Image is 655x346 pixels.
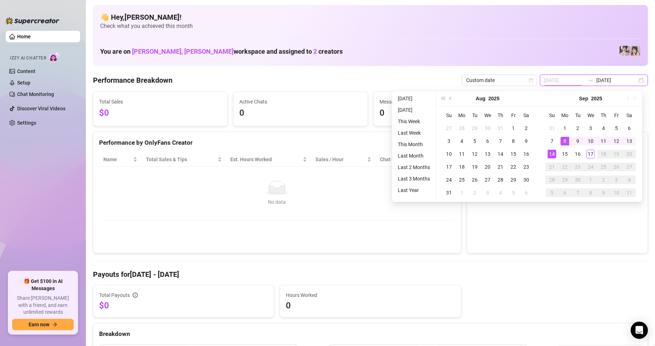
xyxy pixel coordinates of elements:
[586,176,595,184] div: 1
[544,76,585,84] input: Start date
[584,109,597,122] th: We
[106,198,448,206] div: No data
[546,186,558,199] td: 2025-10-05
[571,122,584,135] td: 2025-09-02
[586,124,595,133] div: 3
[395,163,433,172] li: Last 2 Months
[623,135,636,148] td: 2025-09-13
[599,124,608,133] div: 4
[99,153,142,167] th: Name
[483,137,492,145] div: 6
[571,160,584,173] td: 2025-09-23
[520,109,533,122] th: Sa
[520,160,533,173] td: 2025-08-23
[507,122,520,135] td: 2025-08-01
[610,160,623,173] td: 2025-09-26
[546,109,558,122] th: Su
[558,186,571,199] td: 2025-10-06
[561,176,569,184] div: 29
[49,52,60,62] img: AI Chatter
[470,176,479,184] div: 26
[458,150,466,158] div: 11
[610,148,623,160] td: 2025-09-19
[571,186,584,199] td: 2025-10-07
[625,163,634,171] div: 27
[458,176,466,184] div: 25
[522,137,531,145] div: 9
[17,106,65,111] a: Discover Viral Videos
[395,106,433,114] li: [DATE]
[132,48,234,55] span: [PERSON_NAME], [PERSON_NAME]
[597,135,610,148] td: 2025-09-11
[12,319,74,330] button: Earn nowarrow-right
[10,55,46,62] span: Izzy AI Chatter
[546,122,558,135] td: 2025-08-31
[455,160,468,173] td: 2025-08-18
[509,150,518,158] div: 15
[548,124,556,133] div: 31
[597,109,610,122] th: Th
[573,163,582,171] div: 23
[483,163,492,171] div: 20
[509,163,518,171] div: 22
[481,109,494,122] th: We
[507,148,520,160] td: 2025-08-15
[509,188,518,197] div: 5
[625,124,634,133] div: 6
[443,186,455,199] td: 2025-08-31
[610,122,623,135] td: 2025-09-05
[548,163,556,171] div: 21
[522,163,531,171] div: 23
[610,109,623,122] th: Fr
[507,135,520,148] td: 2025-08-08
[596,76,637,84] input: End date
[623,148,636,160] td: 2025-09-20
[625,150,634,158] div: 20
[476,91,485,106] button: Choose a month
[313,48,317,55] span: 2
[529,78,533,82] span: calendar
[468,122,481,135] td: 2025-07-29
[470,188,479,197] div: 2
[93,269,648,279] h4: Payouts for [DATE] - [DATE]
[443,148,455,160] td: 2025-08-10
[468,109,481,122] th: Tu
[443,109,455,122] th: Su
[395,174,433,183] li: Last 3 Months
[12,295,74,316] span: Share [PERSON_NAME] with a friend, and earn unlimited rewards
[573,188,582,197] div: 7
[561,163,569,171] div: 22
[99,291,130,299] span: Total Payouts
[597,122,610,135] td: 2025-09-04
[571,173,584,186] td: 2025-09-30
[584,122,597,135] td: 2025-09-03
[481,148,494,160] td: 2025-08-13
[483,124,492,133] div: 30
[395,186,433,194] li: Last Year
[597,186,610,199] td: 2025-10-09
[443,122,455,135] td: 2025-07-27
[623,122,636,135] td: 2025-09-06
[99,106,221,120] span: $0
[494,173,507,186] td: 2025-08-28
[380,98,502,106] span: Messages Sent
[142,153,226,167] th: Total Sales & Tips
[561,150,569,158] div: 15
[445,163,453,171] div: 17
[458,124,466,133] div: 28
[507,186,520,199] td: 2025-09-05
[599,176,608,184] div: 2
[494,135,507,148] td: 2025-08-07
[548,137,556,145] div: 7
[481,186,494,199] td: 2025-09-03
[494,122,507,135] td: 2025-07-31
[548,188,556,197] div: 5
[239,98,362,106] span: Active Chats
[507,173,520,186] td: 2025-08-29
[455,109,468,122] th: Mo
[558,135,571,148] td: 2025-09-08
[17,68,35,74] a: Content
[584,135,597,148] td: 2025-09-10
[623,186,636,199] td: 2025-10-11
[445,176,453,184] div: 24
